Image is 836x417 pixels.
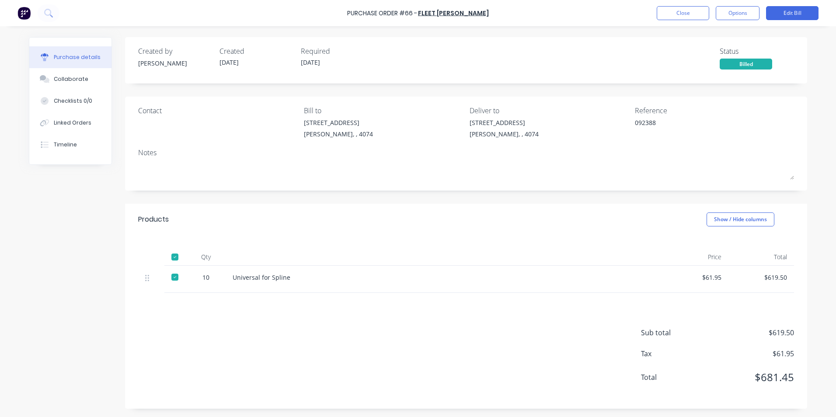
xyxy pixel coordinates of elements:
div: Notes [138,147,794,158]
div: [PERSON_NAME], , 4074 [304,129,373,139]
div: [STREET_ADDRESS] [304,118,373,127]
button: Linked Orders [29,112,111,134]
div: Purchase Order #66 - [347,9,417,18]
div: Linked Orders [54,119,91,127]
textarea: 092388 [635,118,744,138]
button: Close [657,6,709,20]
span: Tax [641,348,707,359]
span: $619.50 [707,327,794,338]
button: Checklists 0/0 [29,90,111,112]
div: Products [138,214,169,225]
div: Contact [138,105,297,116]
div: Collaborate [54,75,88,83]
div: Checklists 0/0 [54,97,92,105]
div: Reference [635,105,794,116]
button: Options [716,6,759,20]
span: $681.45 [707,369,794,385]
div: [PERSON_NAME] [138,59,212,68]
div: [PERSON_NAME], , 4074 [470,129,539,139]
button: Collaborate [29,68,111,90]
a: Fleet [PERSON_NAME] [418,9,489,17]
div: [STREET_ADDRESS] [470,118,539,127]
div: Created by [138,46,212,56]
div: $619.50 [735,273,787,282]
button: Timeline [29,134,111,156]
button: Show / Hide columns [707,212,774,226]
div: Purchase details [54,53,101,61]
div: Billed [720,59,772,69]
div: Price [663,248,728,266]
div: Status [720,46,794,56]
div: Deliver to [470,105,629,116]
div: Universal for Spline [233,273,656,282]
div: Bill to [304,105,463,116]
button: Purchase details [29,46,111,68]
div: $61.95 [670,273,721,282]
div: Qty [186,248,226,266]
div: Required [301,46,375,56]
div: Timeline [54,141,77,149]
span: Sub total [641,327,707,338]
div: Created [219,46,294,56]
span: Total [641,372,707,382]
span: $61.95 [707,348,794,359]
div: 10 [193,273,219,282]
button: Edit Bill [766,6,819,20]
img: Factory [17,7,31,20]
div: Total [728,248,794,266]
